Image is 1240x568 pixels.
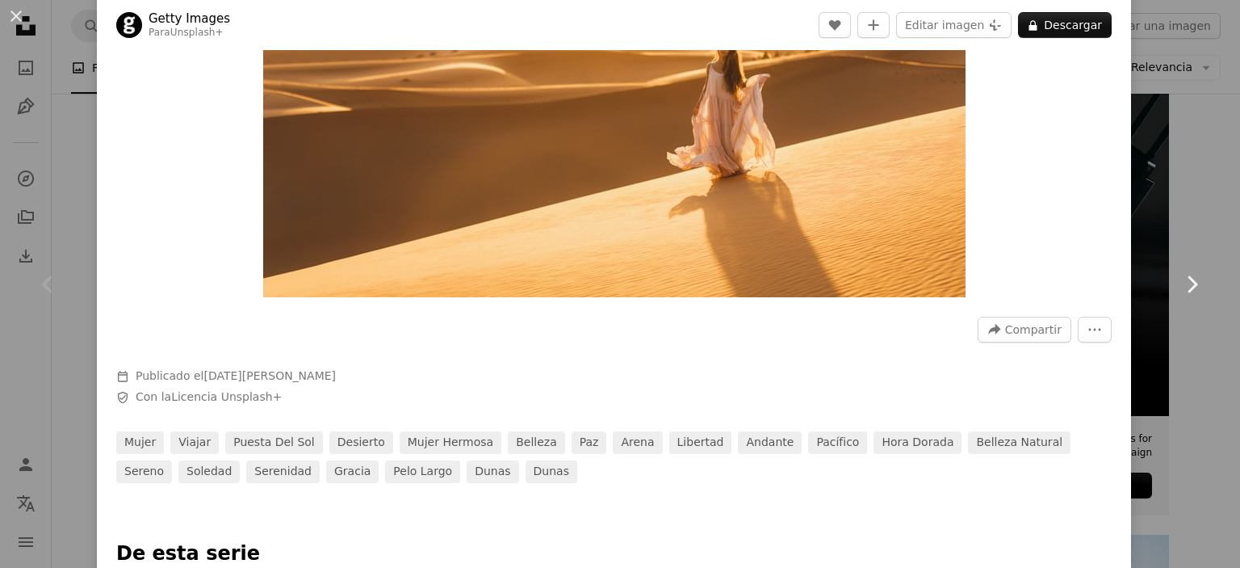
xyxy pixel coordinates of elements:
a: desierto [329,431,393,454]
button: Añade a la colección [857,12,890,38]
a: soledad [178,461,240,483]
a: belleza [508,431,565,454]
a: Dunas [467,461,518,483]
a: Siguiente [1143,207,1240,362]
a: pacífico [808,431,867,454]
time: 21 de abril de 2023, 19:21:05 CEST [203,369,336,382]
div: Para [149,27,230,40]
p: De esta serie [116,541,1112,567]
a: serenidad [246,461,320,483]
a: gracia [326,461,379,483]
a: dunas [526,461,577,483]
span: Publicado el [136,369,336,382]
a: andante [738,431,802,454]
a: Unsplash+ [170,27,224,38]
span: Con la [136,389,282,406]
a: Belleza natural [968,431,1070,454]
button: Más acciones [1078,317,1112,343]
img: Ve al perfil de Getty Images [116,12,142,38]
a: arena [613,431,662,454]
a: Hora dorada [873,431,961,454]
button: Descargar [1018,12,1112,38]
a: Getty Images [149,11,230,27]
a: sereno [116,461,172,483]
a: Licencia Unsplash+ [171,390,282,403]
a: mujer [116,431,164,454]
button: Compartir esta imagen [978,317,1071,343]
button: Editar imagen [896,12,1012,38]
a: Mujer hermosa [400,431,501,454]
a: puesta del sol [225,431,323,454]
a: Pelo largo [385,461,460,483]
span: Compartir [1005,318,1062,342]
a: paz [572,431,607,454]
a: viajar [170,431,219,454]
button: Me gusta [819,12,851,38]
a: libertad [669,431,732,454]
